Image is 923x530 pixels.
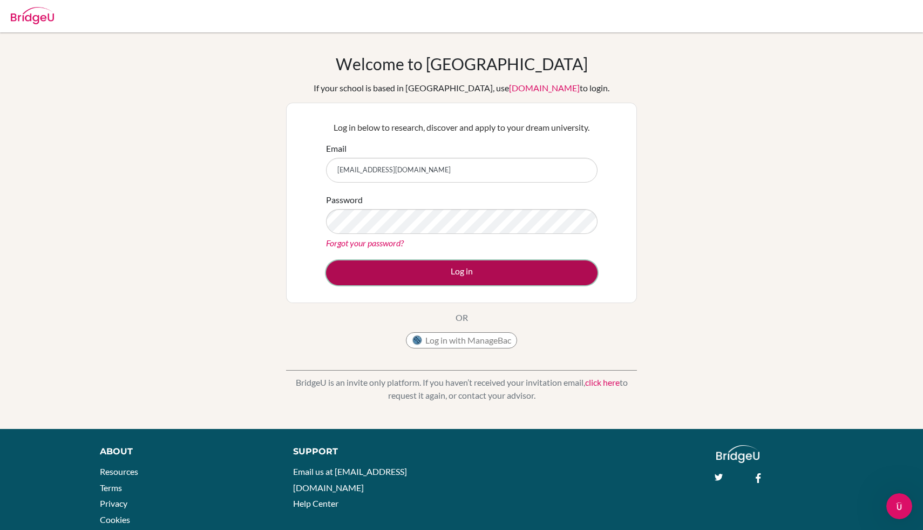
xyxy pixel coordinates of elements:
[100,482,122,493] a: Terms
[11,7,54,24] img: Bridge-U
[100,445,269,458] div: About
[326,238,404,248] a: Forgot your password?
[326,142,347,155] label: Email
[314,82,609,95] div: If your school is based in [GEOGRAPHIC_DATA], use to login.
[456,311,468,324] p: OR
[293,466,407,493] a: Email us at [EMAIL_ADDRESS][DOMAIN_NAME]
[293,445,450,458] div: Support
[100,514,130,525] a: Cookies
[585,377,620,387] a: click here
[509,83,580,93] a: [DOMAIN_NAME]
[406,332,517,348] button: Log in with ManageBac
[326,260,598,285] button: Log in
[326,193,363,206] label: Password
[326,121,598,134] p: Log in below to research, discover and apply to your dream university.
[886,493,912,519] iframe: Intercom live chat
[286,376,637,402] p: BridgeU is an invite only platform. If you haven’t received your invitation email, to request it ...
[100,498,127,508] a: Privacy
[336,54,588,73] h1: Welcome to [GEOGRAPHIC_DATA]
[293,498,338,508] a: Help Center
[716,445,760,463] img: logo_white@2x-f4f0deed5e89b7ecb1c2cc34c3e3d731f90f0f143d5ea2071677605dd97b5244.png
[100,466,138,477] a: Resources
